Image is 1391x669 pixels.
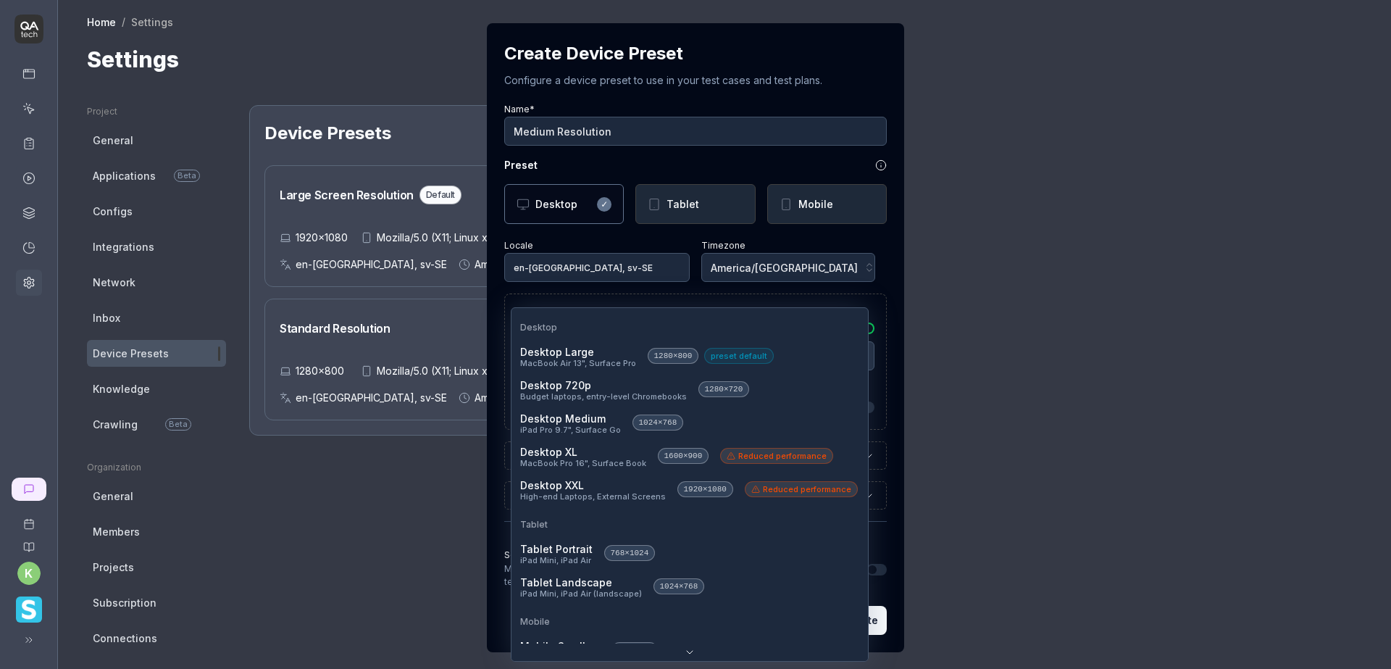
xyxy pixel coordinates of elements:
div: preset default [704,348,774,365]
div: Reduced performance [720,448,833,465]
span: 1024 × 768 [639,417,677,429]
span: Mobile Small [520,639,585,654]
div: Tablet [514,514,865,536]
span: Tablet Landscape [520,575,612,590]
span: 1920 × 1080 [684,483,727,496]
span: MacBook Air 13", Surface Pro [520,360,636,367]
div: Reduced performance [745,481,858,498]
div: Desktop [514,317,865,338]
span: Budget laptops, entry-level Chromebooks [520,393,687,401]
span: High-end Laptops, External Screens [520,493,666,501]
span: iPad Mini, iPad Air [520,557,591,565]
span: Desktop XXL [520,478,584,493]
span: Desktop Large [520,344,594,360]
div: Mobile [514,611,865,633]
span: MacBook Pro 16", Surface Book [520,460,646,468]
span: iPad Mini, iPad Air (landscape) [520,590,642,598]
span: 1280 × 720 [705,383,743,396]
span: 1280 × 800 [654,350,693,362]
span: 768 × 1024 [611,547,649,560]
span: Desktop 720p [520,378,591,393]
span: 1600 × 900 [664,450,703,462]
span: iPad Pro 9.7", Surface Go [520,426,621,434]
span: Desktop Medium [520,411,606,426]
span: Desktop XL [520,444,577,460]
span: 1024 × 768 [660,581,698,593]
span: Tablet Portrait [520,541,593,557]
